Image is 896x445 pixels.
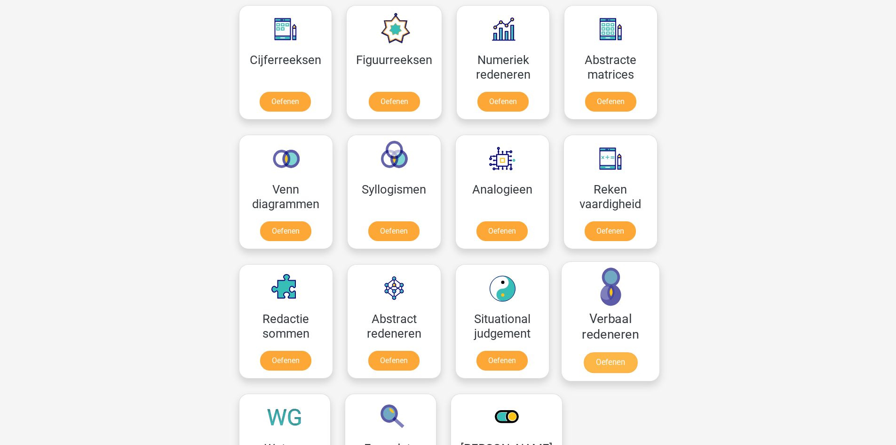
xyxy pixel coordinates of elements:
[369,92,420,112] a: Oefenen
[583,352,637,373] a: Oefenen
[260,351,311,371] a: Oefenen
[476,221,528,241] a: Oefenen
[585,92,636,112] a: Oefenen
[368,221,420,241] a: Oefenen
[368,351,420,371] a: Oefenen
[477,92,529,112] a: Oefenen
[585,221,636,241] a: Oefenen
[260,221,311,241] a: Oefenen
[260,92,311,112] a: Oefenen
[476,351,528,371] a: Oefenen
